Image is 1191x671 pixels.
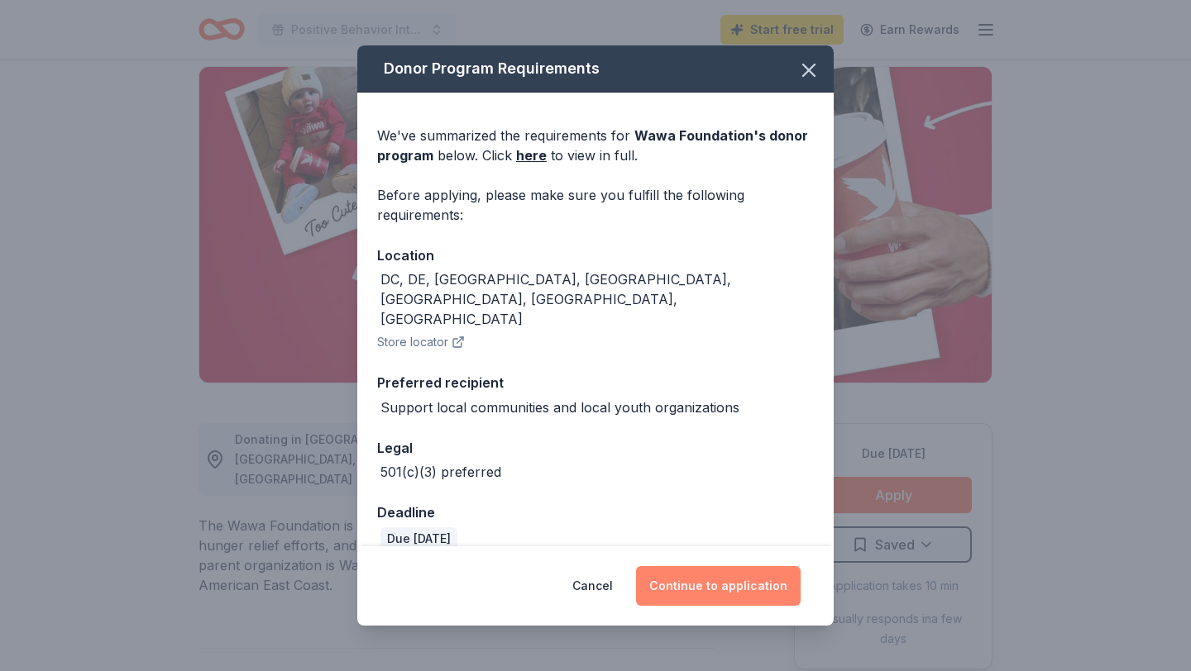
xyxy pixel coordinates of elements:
div: Donor Program Requirements [357,45,834,93]
button: Cancel [572,566,613,606]
button: Continue to application [636,566,801,606]
div: Preferred recipient [377,372,814,393]
div: 501(c)(3) preferred [380,462,501,482]
div: Deadline [377,502,814,523]
div: Before applying, please make sure you fulfill the following requirements: [377,185,814,225]
div: Due [DATE] [380,527,457,550]
div: Support local communities and local youth organizations [380,397,739,417]
button: Store locator [377,332,465,352]
a: here [516,145,547,165]
div: Legal [377,437,814,459]
div: We've summarized the requirements for below. Click to view in full. [377,126,814,165]
div: DC, DE, [GEOGRAPHIC_DATA], [GEOGRAPHIC_DATA], [GEOGRAPHIC_DATA], [GEOGRAPHIC_DATA], [GEOGRAPHIC_D... [380,269,814,329]
div: Location [377,245,814,266]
